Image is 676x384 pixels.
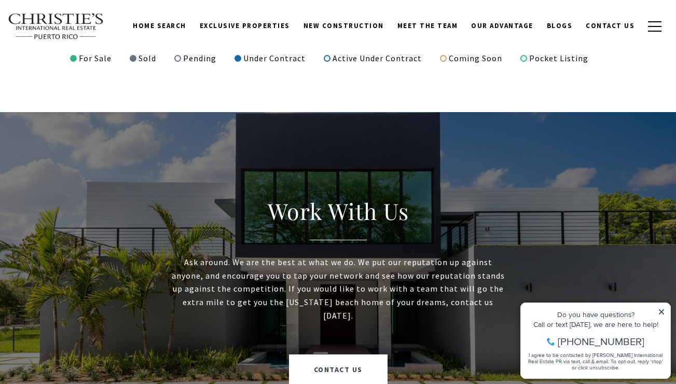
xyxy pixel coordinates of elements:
[520,52,588,65] div: Pocket Listing
[126,16,193,36] a: Home Search
[70,52,112,65] div: For Sale
[547,21,573,30] span: Blogs
[11,33,150,40] div: Call or text [DATE], we are here to help!
[234,52,306,65] div: Under Contract
[297,16,391,36] a: New Construction
[13,64,148,84] span: I agree to be contacted by [PERSON_NAME] International Real Estate PR via text, call & email. To ...
[303,21,384,30] span: New Construction
[174,52,216,65] div: Pending
[193,16,297,36] a: Exclusive Properties
[540,16,580,36] a: Blogs
[11,23,150,31] div: Do you have questions?
[268,197,409,240] h2: Work With Us
[586,21,634,30] span: Contact Us
[440,52,502,65] div: Coming Soon
[464,16,540,36] a: Our Advantage
[43,49,129,59] span: [PHONE_NUMBER]
[471,21,533,30] span: Our Advantage
[391,16,465,36] a: Meet the Team
[324,52,422,65] div: Active Under Contract
[170,256,507,322] p: Ask around. We are the best at what we do. We put our reputation up against anyone, and encourage...
[8,13,104,40] img: Christie's International Real Estate text transparent background
[200,21,290,30] span: Exclusive Properties
[130,52,156,65] div: Sold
